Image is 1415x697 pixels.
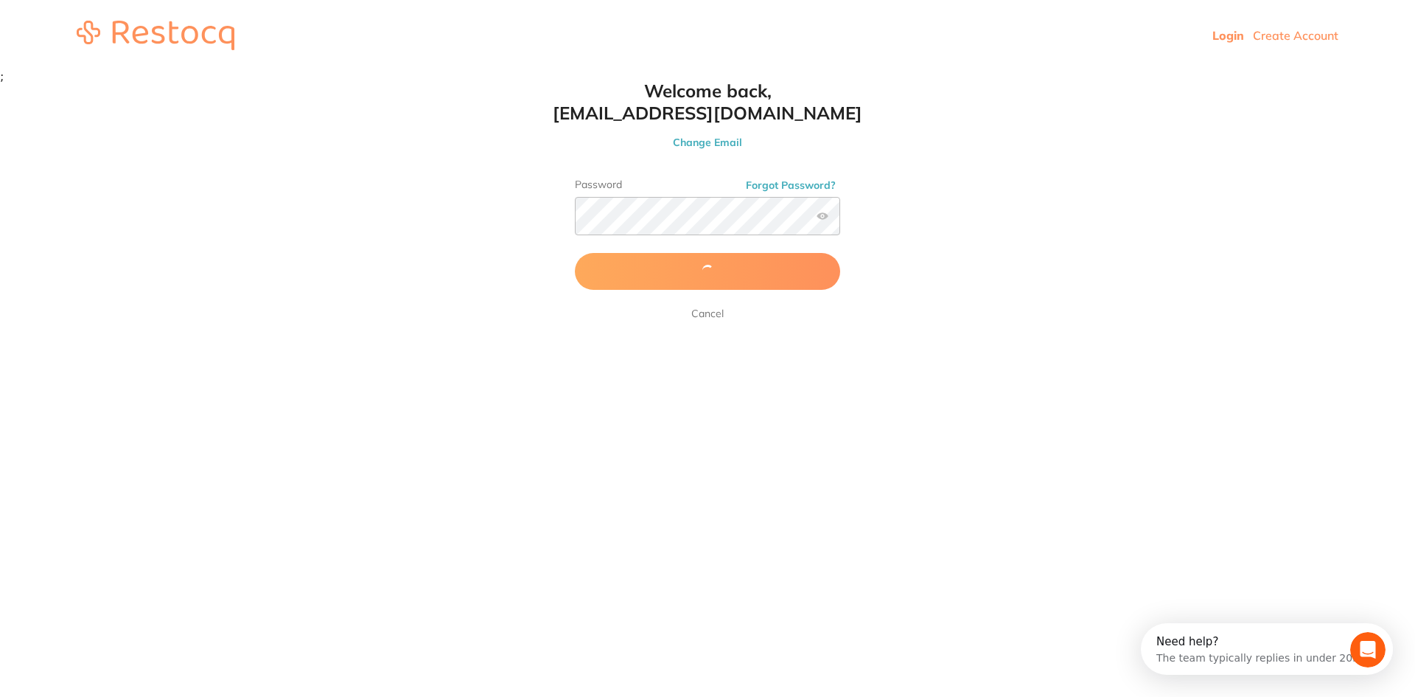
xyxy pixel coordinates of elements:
label: Password [575,178,840,191]
a: Cancel [688,305,727,322]
div: Open Intercom Messenger [6,6,265,46]
a: Create Account [1253,28,1338,43]
button: Change Email [545,136,870,149]
iframe: Intercom live chat [1350,632,1386,667]
h1: Welcome back, [EMAIL_ADDRESS][DOMAIN_NAME] [545,80,870,124]
img: restocq_logo.svg [77,21,234,50]
div: The team typically replies in under 20m [15,24,222,40]
iframe: Intercom live chat discovery launcher [1141,623,1393,675]
button: Forgot Password? [741,178,840,192]
div: Need help? [15,13,222,24]
a: Login [1212,28,1244,43]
